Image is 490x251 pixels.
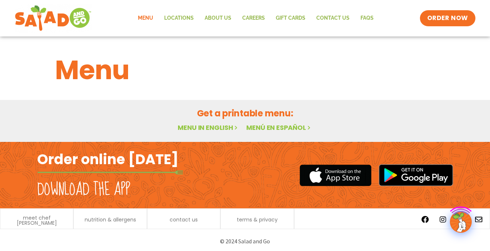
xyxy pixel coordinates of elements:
[37,170,183,174] img: fork
[270,10,311,27] a: GIFT CARDS
[311,10,355,27] a: Contact Us
[427,14,468,23] span: ORDER NOW
[55,50,435,90] h1: Menu
[379,164,453,186] img: google_play
[178,123,239,132] a: Menu in English
[199,10,237,27] a: About Us
[41,236,450,246] p: © 2024 Salad and Go
[420,10,475,26] a: ORDER NOW
[132,10,159,27] a: Menu
[237,217,278,222] a: terms & privacy
[170,217,198,222] a: contact us
[15,4,92,33] img: new-SAG-logo-768×292
[237,10,270,27] a: Careers
[159,10,199,27] a: Locations
[37,150,178,168] h2: Order online [DATE]
[132,10,379,27] nav: Menu
[55,107,435,120] h2: Get a printable menu:
[37,179,130,200] h2: Download the app
[355,10,379,27] a: FAQs
[4,215,69,225] a: meet chef [PERSON_NAME]
[300,163,371,187] img: appstore
[246,123,312,132] a: Menú en español
[85,217,136,222] a: nutrition & allergens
